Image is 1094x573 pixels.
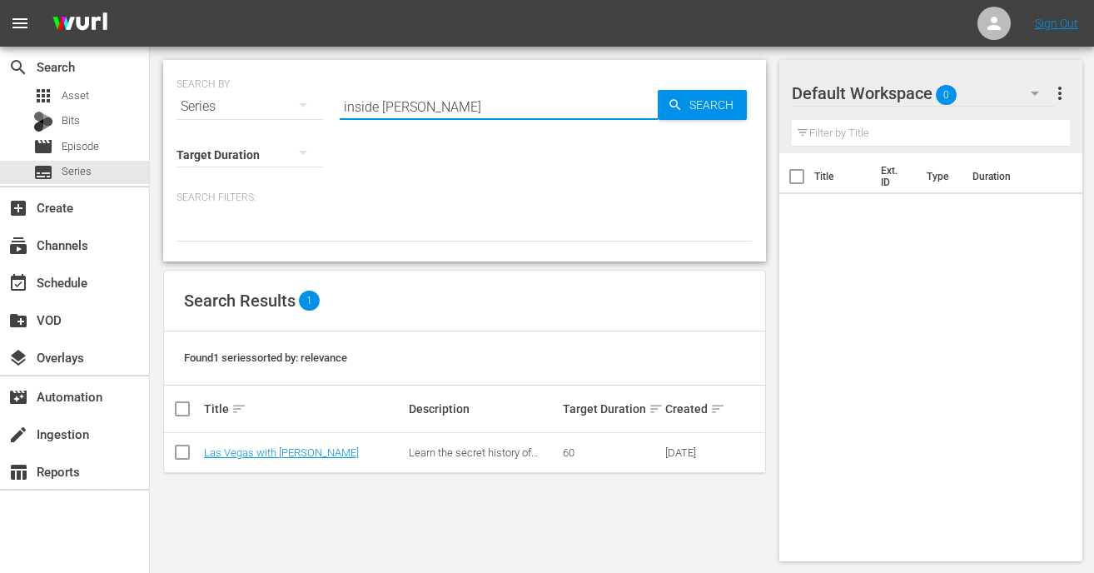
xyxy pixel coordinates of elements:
span: Search [683,90,747,120]
span: Search [8,57,28,77]
span: Ingestion [8,425,28,445]
span: Asset [62,87,89,104]
span: Create [8,198,28,218]
a: Sign Out [1035,17,1078,30]
th: Title [814,153,871,200]
span: Series [62,163,92,180]
th: Duration [962,153,1062,200]
div: Bits [33,112,53,132]
a: Las Vegas with [PERSON_NAME] [204,446,359,459]
p: Search Filters: [177,191,753,205]
span: VOD [8,311,28,331]
div: Created [665,399,712,419]
th: Ext. ID [871,153,917,200]
div: Default Workspace [792,70,1056,117]
button: more_vert [1050,73,1070,113]
span: Learn the secret history of [GEOGRAPHIC_DATA] from [PERSON_NAME] [409,446,538,484]
div: Description [409,402,558,416]
span: menu [10,13,30,33]
span: Episode [62,138,99,155]
button: Search [658,90,747,120]
th: Type [917,153,962,200]
span: Asset [33,86,53,106]
div: [DATE] [665,446,712,459]
span: 1 [299,291,320,311]
span: sort [649,401,664,416]
span: sort [710,401,725,416]
div: Series [177,83,323,130]
span: 0 [936,77,957,112]
span: Bits [62,112,80,129]
img: ans4CAIJ8jUAAAAAAAAAAAAAAAAAAAAAAAAgQb4GAAAAAAAAAAAAAAAAAAAAAAAAJMjXAAAAAAAAAAAAAAAAAAAAAAAAgAT5G... [40,4,120,43]
span: Channels [8,236,28,256]
span: more_vert [1050,83,1070,103]
div: Title [204,399,404,419]
span: Schedule [8,273,28,293]
span: Series [33,162,53,182]
div: Target Duration [563,399,660,419]
span: sort [231,401,246,416]
div: 60 [563,446,660,459]
span: Found 1 series sorted by: relevance [184,351,347,364]
span: Overlays [8,348,28,368]
span: Reports [8,462,28,482]
span: Automation [8,387,28,407]
span: Episode [33,137,53,157]
span: Search Results [184,291,296,311]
